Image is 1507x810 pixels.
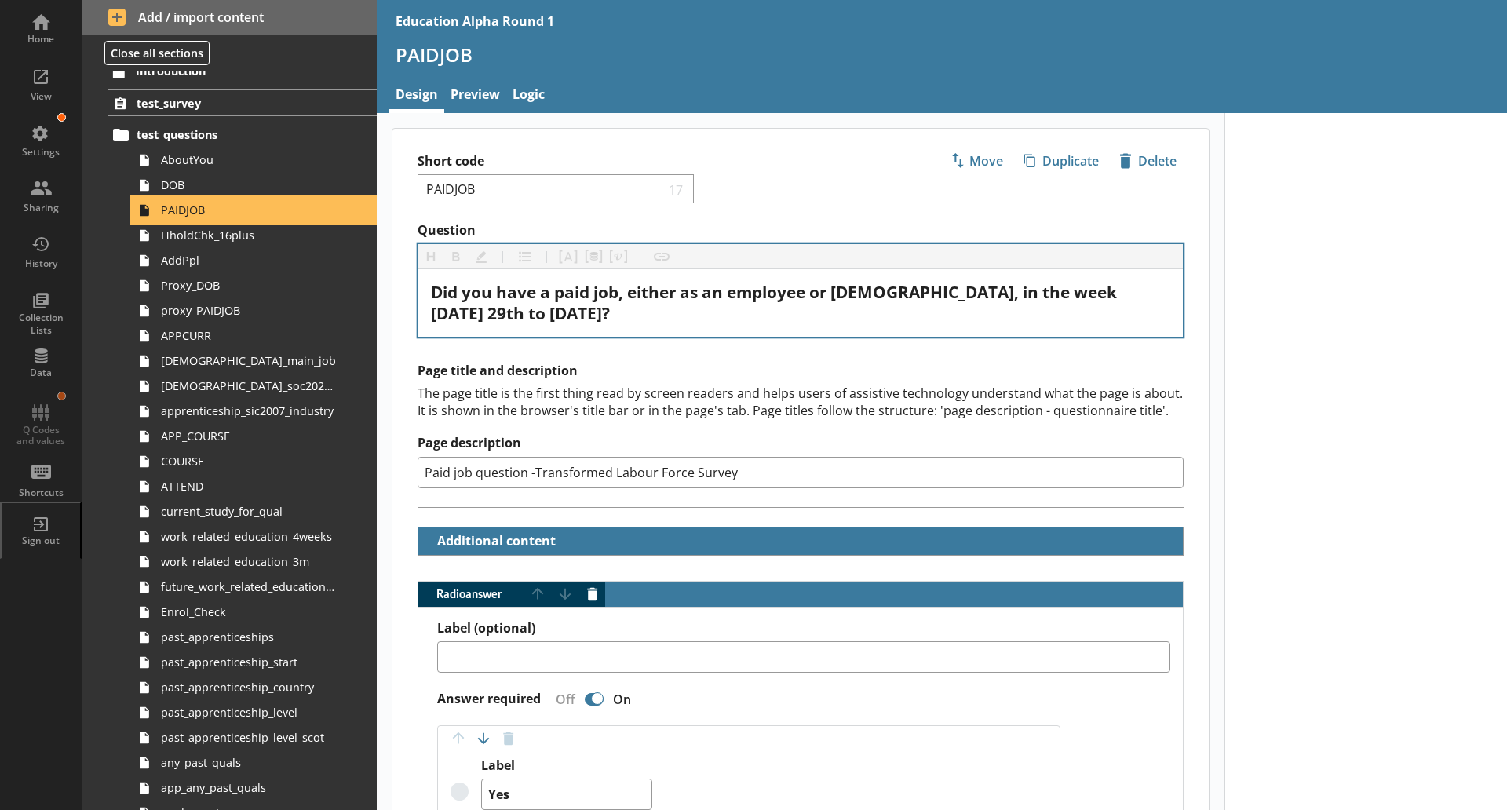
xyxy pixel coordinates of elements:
a: past_apprenticeship_start [132,650,377,675]
span: Duplicate [1017,148,1105,173]
a: Design [389,79,444,113]
a: current_study_for_qual [132,499,377,524]
a: AddPpl [132,248,377,273]
a: app_any_past_quals [132,775,377,801]
div: Off [543,691,582,708]
span: proxy_PAIDJOB [161,303,336,318]
a: COURSE [132,449,377,474]
div: Collection Lists [13,312,68,336]
a: DOB [132,173,377,198]
a: any_past_quals [132,750,377,775]
div: Shortcuts [13,487,68,499]
span: HholdChk_16plus [161,228,336,243]
a: work_related_education_4weeks [132,524,377,549]
span: past_apprenticeship_country [161,680,336,695]
span: DOB [161,177,336,192]
a: future_work_related_education_3m [132,575,377,600]
span: APPCURR [161,328,336,343]
a: past_apprenticeship_level_scot [132,725,377,750]
a: Introduction [107,58,377,83]
span: Delete [1113,148,1183,173]
a: Preview [444,79,506,113]
a: HholdChk_16plus [132,223,377,248]
div: Sign out [13,535,68,547]
span: Enrol_Check [161,604,336,619]
div: Home [13,33,68,46]
span: Move [944,148,1009,173]
a: APP_COURSE [132,424,377,449]
span: past_apprenticeship_start [161,655,336,670]
a: past_apprenticeship_country [132,675,377,700]
span: [DEMOGRAPHIC_DATA]_main_job [161,353,336,368]
span: ATTEND [161,479,336,494]
a: PAIDJOB [132,198,377,223]
a: [DEMOGRAPHIC_DATA]_main_job [132,348,377,374]
label: Label [481,757,652,774]
span: test_questions [137,127,330,142]
span: work_related_education_3m [161,554,336,569]
span: APP_COURSE [161,429,336,443]
h2: Page title and description [418,363,1184,379]
button: Additional content [425,527,559,555]
span: PAIDJOB [161,202,336,217]
span: past_apprenticeships [161,629,336,644]
button: Delete answer [580,582,605,607]
a: Proxy_DOB [132,273,377,298]
div: Sharing [13,202,68,214]
span: [DEMOGRAPHIC_DATA]_soc2020_job_title [161,378,336,393]
label: Question [418,222,1184,239]
a: ATTEND [132,474,377,499]
a: Enrol_Check [132,600,377,625]
textarea: Yes [481,779,652,810]
a: Logic [506,79,551,113]
span: Radio answer [418,589,525,600]
a: past_apprenticeship_level [132,700,377,725]
span: app_any_past_quals [161,780,336,795]
span: Proxy_DOB [161,278,336,293]
span: Add / import content [108,9,351,26]
span: test_survey [137,96,330,111]
label: Short code [418,153,801,170]
div: View [13,90,68,103]
span: current_study_for_qual [161,504,336,519]
span: Did you have a paid job, either as an employee or [DEMOGRAPHIC_DATA], in the week [DATE] 29th to ... [431,281,1121,324]
a: test_survey [108,89,377,116]
span: AboutYou [161,152,336,167]
div: Settings [13,146,68,159]
span: future_work_related_education_3m [161,579,336,594]
div: Data [13,367,68,379]
a: [DEMOGRAPHIC_DATA]_soc2020_job_title [132,374,377,399]
button: Move [943,148,1010,174]
a: past_apprenticeships [132,625,377,650]
label: Answer required [437,691,541,707]
div: On [607,691,644,708]
a: APPCURR [132,323,377,348]
span: AddPpl [161,253,336,268]
button: Move option down [471,726,496,751]
span: past_apprenticeship_level [161,705,336,720]
button: Delete [1112,148,1184,174]
a: AboutYou [132,148,377,173]
a: test_questions [108,122,377,148]
h1: PAIDJOB [396,42,1488,67]
button: Close all sections [104,41,210,65]
span: past_apprenticeship_level_scot [161,730,336,745]
span: Introduction [136,64,330,78]
div: History [13,257,68,270]
label: Page description [418,435,1184,451]
label: Label (optional) [437,620,1170,637]
span: apprenticeship_sic2007_industry [161,403,336,418]
a: apprenticeship_sic2007_industry [132,399,377,424]
a: work_related_education_3m [132,549,377,575]
span: 17 [666,181,688,196]
div: Education Alpha Round 1 [396,13,554,30]
div: Question [431,282,1170,324]
span: COURSE [161,454,336,469]
span: any_past_quals [161,755,336,770]
a: proxy_PAIDJOB [132,298,377,323]
div: The page title is the first thing read by screen readers and helps users of assistive technology ... [418,385,1184,419]
button: Duplicate [1016,148,1106,174]
span: work_related_education_4weeks [161,529,336,544]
